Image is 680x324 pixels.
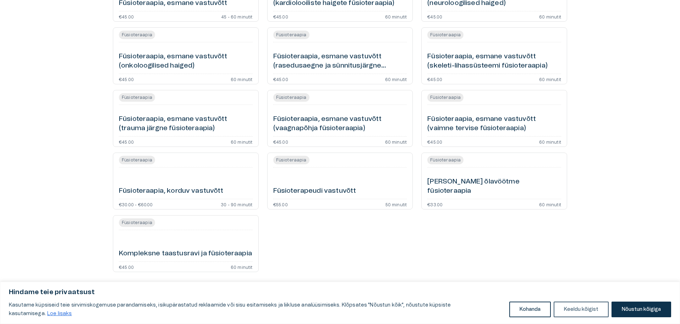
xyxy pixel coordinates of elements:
a: Open service booking details [267,27,413,84]
p: €33.00 [427,202,443,206]
button: Nõustun kõigiga [612,302,671,317]
span: Füsioteraapia [119,218,155,227]
p: 45 - 60 minutit [221,14,253,18]
p: €45.00 [119,14,134,18]
p: 60 minutit [385,14,407,18]
h6: Füsioteraapia, esmane vastuvõtt (rasedusaegne ja sünnitusjärgne füsioteraapia) [273,52,407,71]
p: Hindame teie privaatsust [9,288,671,297]
span: Füsioteraapia [119,156,155,164]
span: Füsioteraapia [273,156,309,164]
a: Open service booking details [113,90,259,147]
p: €45.00 [273,139,288,144]
span: Help [36,6,47,11]
a: Open service booking details [421,27,567,84]
h6: Füsioteraapia, korduv vastuvõtt [119,186,224,196]
button: Keeldu kõigist [554,302,609,317]
p: €45.00 [119,77,134,81]
p: €55.00 [273,202,288,206]
h6: Kompleksne taastusravi ja füsioteraapia [119,249,252,259]
span: Füsioteraapia [119,31,155,39]
h6: Füsioteraapia, esmane vastuvõtt (vaimne tervise füsioteraapia) [427,115,561,133]
p: 60 minutit [231,77,253,81]
a: Open service booking details [267,90,413,147]
h6: Füsioterapeudi vastuvõtt [273,186,356,196]
p: €45.00 [427,139,442,144]
a: Open service booking details [113,215,259,272]
a: Open service booking details [267,153,413,209]
p: 30 - 90 minutit [221,202,253,206]
p: €30.00 - €60.00 [119,202,153,206]
h6: Füsioteraapia, esmane vastuvõtt (skeleti-lihassüsteemi füsioteraapia) [427,52,561,71]
p: 60 minutit [231,265,253,269]
span: Füsioteraapia [427,156,464,164]
span: Füsioteraapia [273,93,309,102]
span: Füsioteraapia [273,31,309,39]
span: Füsioteraapia [427,93,464,102]
p: 60 minutit [539,139,561,144]
span: Füsioteraapia [119,93,155,102]
a: Open service booking details [421,90,567,147]
a: Loe lisaks [47,311,72,317]
h6: Füsioteraapia, esmane vastuvõtt (trauma järgne füsioteraapia) [119,115,253,133]
p: €45.00 [427,77,442,81]
p: €45.00 [273,14,288,18]
h6: Füsioteraapia, esmane vastuvõtt (onkoloogilised haiged) [119,52,253,71]
p: Kasutame küpsiseid teie sirvimiskogemuse parandamiseks, isikupärastatud reklaamide või sisu esita... [9,301,504,318]
p: 60 minutit [539,77,561,81]
p: 60 minutit [539,202,561,206]
p: €45.00 [119,139,134,144]
p: €45.00 [273,77,288,81]
p: 50 minutit [385,202,407,206]
span: Füsioteraapia [427,31,464,39]
p: 60 minutit [385,139,407,144]
h6: [PERSON_NAME] õlavöötme füsioteraapia [427,177,561,196]
p: 60 minutit [539,14,561,18]
h6: Füsioteraapia, esmane vastuvõtt (vaagnapõhja füsioteraapia) [273,115,407,133]
p: €45.00 [427,14,442,18]
p: €45.00 [119,265,134,269]
a: Open service booking details [113,27,259,84]
p: 60 minutit [231,139,253,144]
p: 60 minutit [385,77,407,81]
button: Kohanda [509,302,551,317]
a: Open service booking details [421,153,567,209]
